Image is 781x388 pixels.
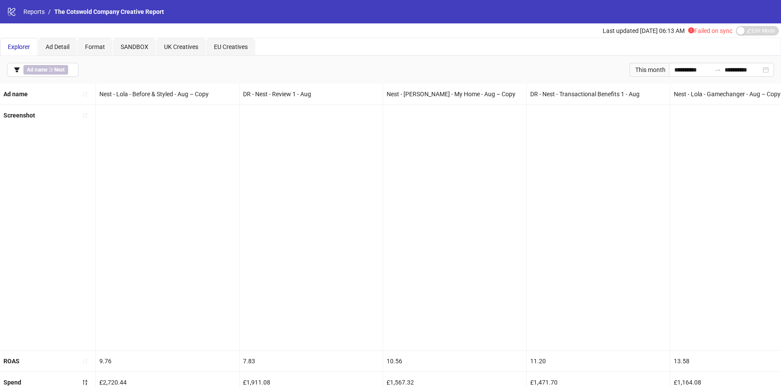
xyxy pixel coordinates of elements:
[714,66,721,73] span: swap-right
[214,43,248,50] span: EU Creatives
[54,8,164,15] span: The Cotswold Company Creative Report
[54,67,65,73] b: Nest
[603,27,685,34] span: Last updated [DATE] 06:13 AM
[714,66,721,73] span: to
[7,63,79,77] button: Ad name ∋ Nest
[527,84,670,104] div: DR - Nest - Transactional Benefits 1 - Aug
[121,43,148,50] span: SANDBOX
[164,43,198,50] span: UK Creatives
[96,351,239,372] div: 9.76
[383,351,526,372] div: 10.56
[85,43,105,50] span: Format
[82,112,88,118] span: sort-ascending
[82,91,88,97] span: sort-ascending
[383,84,526,104] div: Nest - [PERSON_NAME] - My Home - Aug – Copy
[14,67,20,73] span: filter
[688,27,732,34] span: Failed on sync
[8,43,30,50] span: Explorer
[3,379,21,386] b: Spend
[527,351,670,372] div: 11.20
[240,84,383,104] div: DR - Nest - Review 1 - Aug
[3,112,35,119] b: Screenshot
[48,7,51,16] li: /
[630,63,669,77] div: This month
[46,43,69,50] span: Ad Detail
[240,351,383,372] div: 7.83
[27,67,47,73] b: Ad name
[82,358,88,364] span: sort-ascending
[96,84,239,104] div: Nest - Lola - Before & Styled - Aug – Copy
[23,65,68,75] span: ∋
[82,379,88,385] span: sort-descending
[22,7,46,16] a: Reports
[688,27,694,33] span: exclamation-circle
[3,358,20,365] b: ROAS
[3,91,28,98] b: Ad name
